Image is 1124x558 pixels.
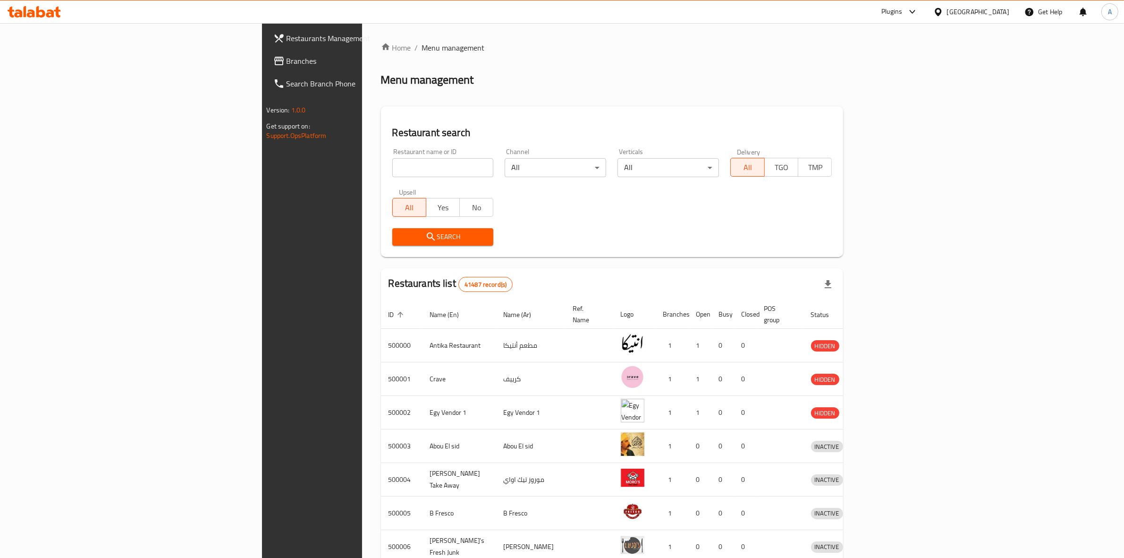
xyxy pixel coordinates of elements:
td: 0 [734,362,757,396]
span: Search Branch Phone [287,78,442,89]
td: مطعم أنتيكا [496,329,566,362]
img: Lujo's Fresh Junk [621,533,644,557]
div: All [617,158,719,177]
th: Busy [711,300,734,329]
td: 1 [689,329,711,362]
h2: Menu management [381,72,474,87]
td: 1 [656,497,689,530]
td: Antika Restaurant [423,329,496,362]
span: All [735,161,761,174]
td: 0 [734,396,757,429]
div: Total records count [458,277,513,292]
span: No [464,201,490,215]
button: Search [392,228,494,246]
th: Closed [734,300,757,329]
span: Search [400,231,486,243]
span: HIDDEN [811,408,839,419]
div: INACTIVE [811,541,843,553]
span: HIDDEN [811,374,839,385]
td: 1 [656,429,689,463]
span: INACTIVE [811,474,843,485]
button: TMP [798,158,832,177]
td: 0 [689,497,711,530]
td: كرييف [496,362,566,396]
img: Abou El sid [621,432,644,456]
span: Yes [430,201,456,215]
img: Egy Vendor 1 [621,399,644,422]
td: 0 [711,497,734,530]
td: 0 [689,463,711,497]
a: Support.OpsPlatform [267,129,327,142]
td: 1 [689,362,711,396]
span: INACTIVE [811,441,843,452]
td: 1 [656,463,689,497]
span: Ref. Name [573,303,602,326]
span: Menu management [422,42,485,53]
span: 41487 record(s) [459,280,512,289]
button: TGO [764,158,798,177]
label: Delivery [737,148,761,155]
td: Egy Vendor 1 [423,396,496,429]
div: HIDDEN [811,407,839,419]
td: Abou El sid [496,429,566,463]
div: [GEOGRAPHIC_DATA] [947,7,1009,17]
img: Crave [621,365,644,389]
div: Export file [817,273,839,296]
span: All [397,201,423,215]
a: Branches [266,50,450,72]
h2: Restaurants list [389,276,513,292]
td: 0 [711,329,734,362]
span: Branches [287,55,442,67]
td: 1 [656,329,689,362]
td: 0 [711,463,734,497]
nav: breadcrumb [381,42,844,53]
td: 0 [711,396,734,429]
div: Plugins [881,6,902,17]
td: 0 [711,429,734,463]
td: 1 [656,362,689,396]
span: A [1108,7,1112,17]
span: INACTIVE [811,541,843,552]
input: Search for restaurant name or ID.. [392,158,494,177]
span: TMP [802,161,828,174]
span: ID [389,309,406,320]
td: 1 [689,396,711,429]
td: 0 [689,429,711,463]
span: Status [811,309,842,320]
td: موروز تيك اواي [496,463,566,497]
span: Restaurants Management [287,33,442,44]
span: HIDDEN [811,341,839,352]
a: Restaurants Management [266,27,450,50]
span: INACTIVE [811,508,843,519]
div: All [505,158,606,177]
span: POS group [764,303,792,326]
span: TGO [769,161,794,174]
img: Moro's Take Away [621,466,644,489]
td: 0 [711,362,734,396]
td: [PERSON_NAME] Take Away [423,463,496,497]
button: All [392,198,426,217]
img: B Fresco [621,499,644,523]
button: No [459,198,493,217]
td: 1 [656,396,689,429]
td: B Fresco [496,497,566,530]
button: Yes [426,198,460,217]
td: B Fresco [423,497,496,530]
td: 0 [734,463,757,497]
span: Get support on: [267,120,310,132]
img: Antika Restaurant [621,332,644,355]
th: Logo [613,300,656,329]
th: Open [689,300,711,329]
td: 0 [734,429,757,463]
span: Name (En) [430,309,472,320]
label: Upsell [399,189,416,195]
th: Branches [656,300,689,329]
span: 1.0.0 [291,104,306,116]
td: Crave [423,362,496,396]
a: Search Branch Phone [266,72,450,95]
td: 0 [734,497,757,530]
